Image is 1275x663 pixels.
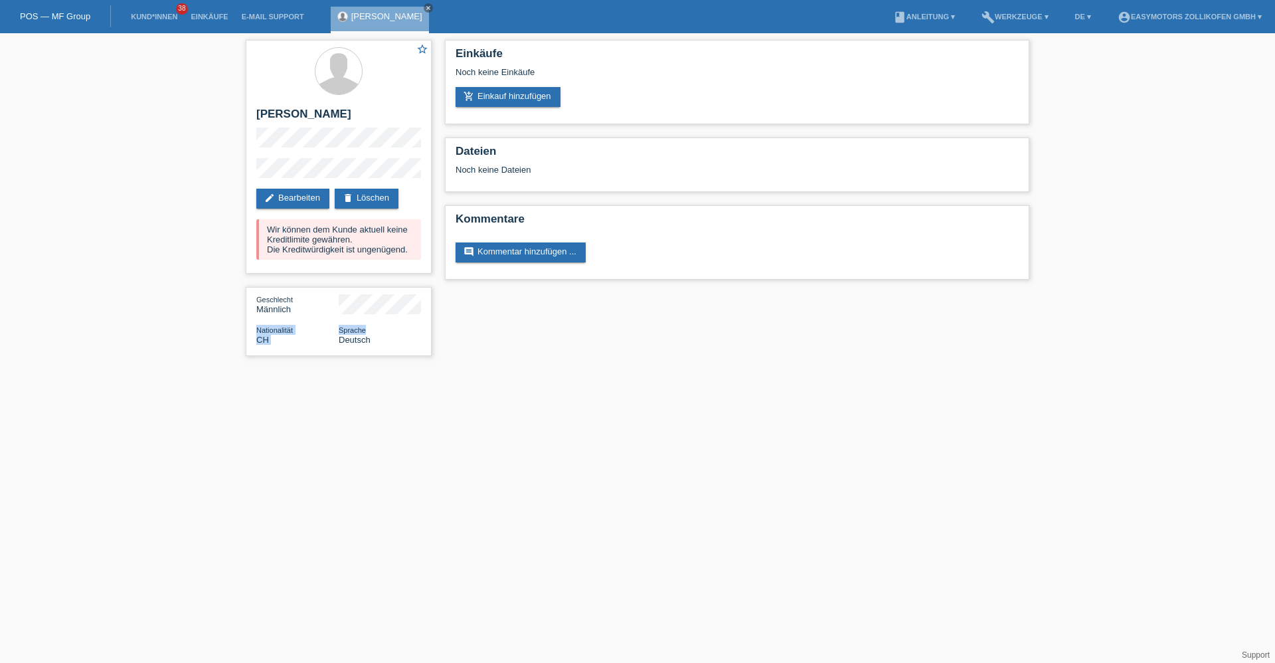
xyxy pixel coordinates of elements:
div: Wir können dem Kunde aktuell keine Kreditlimite gewähren. Die Kreditwürdigkeit ist ungenügend. [256,219,421,260]
a: bookAnleitung ▾ [887,13,962,21]
i: edit [264,193,275,203]
a: Kund*innen [124,13,184,21]
a: buildWerkzeuge ▾ [975,13,1055,21]
a: DE ▾ [1068,13,1098,21]
div: Männlich [256,294,339,314]
span: Schweiz [256,335,269,345]
i: comment [464,246,474,257]
div: Noch keine Dateien [456,165,861,175]
i: book [893,11,906,24]
span: Deutsch [339,335,371,345]
span: 38 [176,3,188,15]
i: account_circle [1118,11,1131,24]
a: deleteLöschen [335,189,398,209]
h2: [PERSON_NAME] [256,108,421,128]
span: Nationalität [256,326,293,334]
span: Geschlecht [256,296,293,304]
i: star_border [416,43,428,55]
h2: Einkäufe [456,47,1019,67]
a: add_shopping_cartEinkauf hinzufügen [456,87,560,107]
h2: Dateien [456,145,1019,165]
a: [PERSON_NAME] [351,11,422,21]
h2: Kommentare [456,213,1019,233]
a: editBearbeiten [256,189,329,209]
a: close [424,3,433,13]
i: close [425,5,432,11]
a: E-Mail Support [235,13,311,21]
i: delete [343,193,353,203]
a: Einkäufe [184,13,234,21]
div: Noch keine Einkäufe [456,67,1019,87]
span: Sprache [339,326,366,334]
a: POS — MF Group [20,11,90,21]
i: build [981,11,995,24]
a: account_circleEasymotors Zollikofen GmbH ▾ [1111,13,1268,21]
a: star_border [416,43,428,57]
i: add_shopping_cart [464,91,474,102]
a: Support [1242,650,1270,660]
a: commentKommentar hinzufügen ... [456,242,586,262]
